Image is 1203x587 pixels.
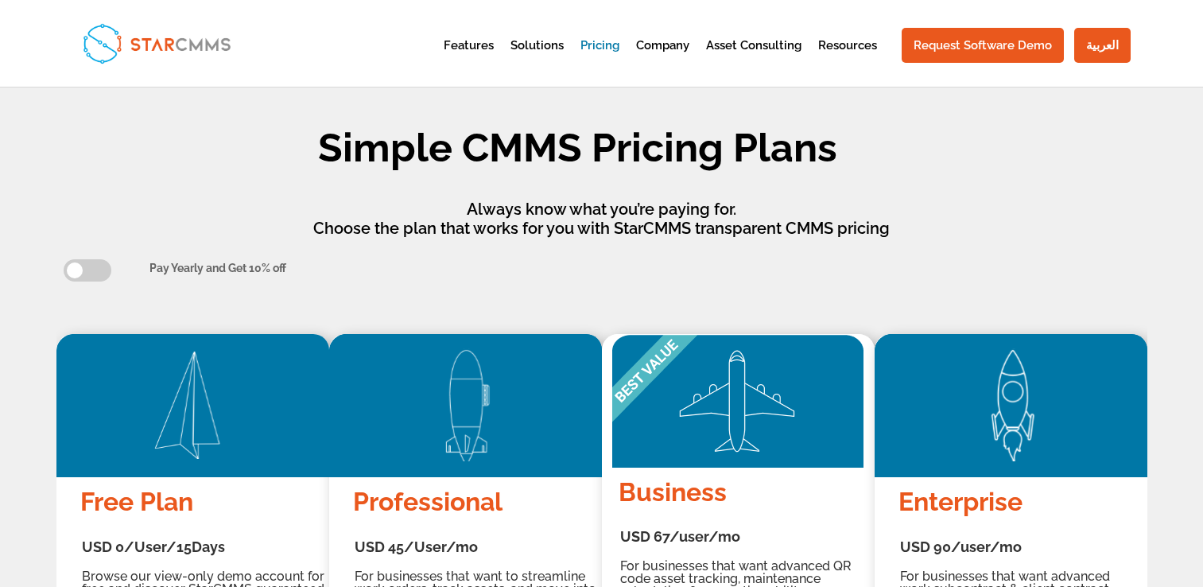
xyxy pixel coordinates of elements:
a: Company [636,40,689,79]
h3: USD 45/User/mo [355,540,597,562]
h3: USD 90/user/mo [900,540,1143,562]
a: Pricing [580,40,619,79]
h3: USD 67/user/mo [620,530,877,552]
h3: USD 0/User/15Days [82,540,324,562]
a: العربية [1074,28,1131,63]
div: Pay Yearly and Get 10% off [149,259,1139,278]
img: StarCMMS [76,17,238,69]
a: Asset Consulting [706,40,801,79]
h4: Professional [353,488,599,523]
h4: Free Plan [80,488,326,523]
p: Always know what you’re paying for. Choose the plan that works for you with StarCMMS transparent ... [173,200,1031,238]
a: Request Software Demo [902,28,1064,63]
a: Solutions [510,40,564,79]
h1: Simple CMMS Pricing Plans [125,128,1031,176]
a: Features [444,40,494,79]
h4: Business [619,478,879,514]
a: Resources [818,40,877,79]
h4: Enterprise [898,488,1144,523]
